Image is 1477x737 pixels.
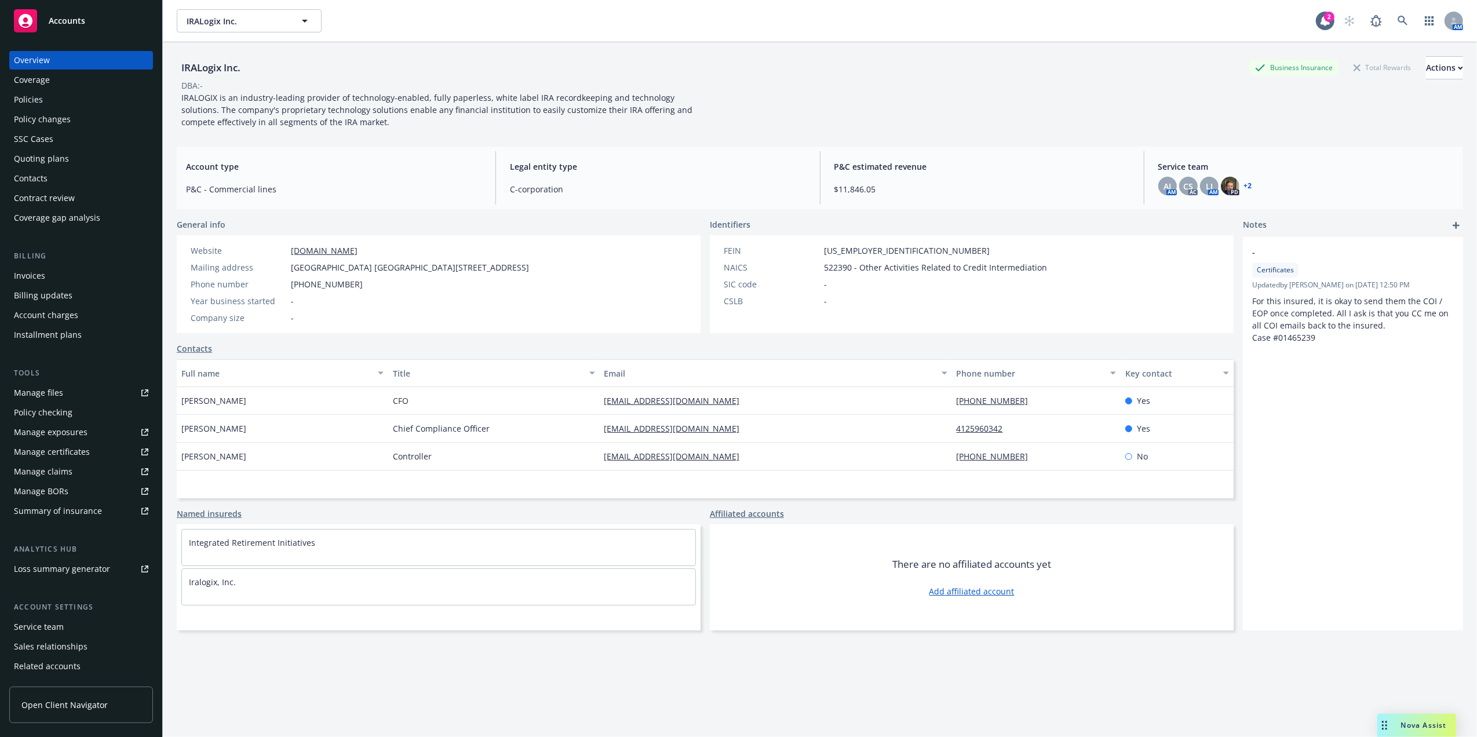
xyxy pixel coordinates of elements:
[14,384,63,402] div: Manage files
[892,557,1051,571] span: There are no affiliated accounts yet
[1391,9,1414,32] a: Search
[9,267,153,285] a: Invoices
[824,295,827,307] span: -
[1348,60,1417,75] div: Total Rewards
[14,306,78,324] div: Account charges
[14,209,100,227] div: Coverage gap analysis
[824,261,1047,273] span: 522390 - Other Activities Related to Credit Intermediation
[393,422,490,435] span: Chief Compliance Officer
[9,618,153,636] a: Service team
[191,312,286,324] div: Company size
[724,278,819,290] div: SIC code
[189,537,315,548] a: Integrated Retirement Initiatives
[181,450,246,462] span: [PERSON_NAME]
[952,359,1121,387] button: Phone number
[291,261,529,273] span: [GEOGRAPHIC_DATA] [GEOGRAPHIC_DATA][STREET_ADDRESS]
[181,92,695,127] span: IRALOGIX is an industry-leading provider of technology-enabled, fully paperless, white label IRA ...
[957,451,1038,462] a: [PHONE_NUMBER]
[1252,280,1454,290] span: Updated by [PERSON_NAME] on [DATE] 12:50 PM
[9,90,153,109] a: Policies
[191,245,286,257] div: Website
[388,359,600,387] button: Title
[1125,367,1216,380] div: Key contact
[957,395,1038,406] a: [PHONE_NUMBER]
[600,359,952,387] button: Email
[177,508,242,520] a: Named insureds
[14,677,71,695] div: Client features
[1449,218,1463,232] a: add
[291,312,294,324] span: -
[1243,237,1463,353] div: -CertificatesUpdatedby [PERSON_NAME] on [DATE] 12:50 PMFor this insured, it is okay to send them ...
[181,422,246,435] span: [PERSON_NAME]
[824,245,990,257] span: [US_EMPLOYER_IDENTIFICATION_NUMBER]
[189,577,236,588] a: Iralogix, Inc.
[834,160,1130,173] span: P&C estimated revenue
[181,367,371,380] div: Full name
[14,286,72,305] div: Billing updates
[9,5,153,37] a: Accounts
[9,71,153,89] a: Coverage
[9,250,153,262] div: Billing
[9,482,153,501] a: Manage BORs
[1418,9,1441,32] a: Switch app
[21,699,108,711] span: Open Client Navigator
[393,395,409,407] span: CFO
[14,51,50,70] div: Overview
[1121,359,1234,387] button: Key contact
[14,267,45,285] div: Invoices
[1338,9,1361,32] a: Start snowing
[14,637,87,656] div: Sales relationships
[291,278,363,290] span: [PHONE_NUMBER]
[14,110,71,129] div: Policy changes
[957,423,1012,434] a: 4125960342
[1324,12,1334,22] div: 2
[14,71,50,89] div: Coverage
[9,110,153,129] a: Policy changes
[510,183,805,195] span: C-corporation
[191,261,286,273] div: Mailing address
[724,295,819,307] div: CSLB
[1158,160,1454,173] span: Service team
[1206,180,1213,192] span: LI
[14,502,102,520] div: Summary of insurance
[177,9,322,32] button: IRALogix Inc.
[186,183,482,195] span: P&C - Commercial lines
[191,295,286,307] div: Year business started
[9,423,153,442] a: Manage exposures
[9,209,153,227] a: Coverage gap analysis
[393,450,432,462] span: Controller
[1221,177,1239,195] img: photo
[14,189,75,207] div: Contract review
[1137,422,1150,435] span: Yes
[1243,218,1267,232] span: Notes
[9,502,153,520] a: Summary of insurance
[9,189,153,207] a: Contract review
[1377,714,1392,737] div: Drag to move
[9,560,153,578] a: Loss summary generator
[9,637,153,656] a: Sales relationships
[9,384,153,402] a: Manage files
[1252,246,1424,258] span: -
[957,367,1104,380] div: Phone number
[1401,720,1447,730] span: Nova Assist
[724,261,819,273] div: NAICS
[1164,180,1171,192] span: AJ
[1183,180,1193,192] span: CS
[14,560,110,578] div: Loss summary generator
[291,245,358,256] a: [DOMAIN_NAME]
[191,278,286,290] div: Phone number
[14,618,64,636] div: Service team
[1426,56,1463,79] button: Actions
[291,295,294,307] span: -
[177,342,212,355] a: Contacts
[604,367,935,380] div: Email
[1365,9,1388,32] a: Report a Bug
[181,79,203,92] div: DBA: -
[1426,57,1463,79] div: Actions
[9,601,153,613] div: Account settings
[824,278,827,290] span: -
[177,218,225,231] span: General info
[9,462,153,481] a: Manage claims
[604,395,749,406] a: [EMAIL_ADDRESS][DOMAIN_NAME]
